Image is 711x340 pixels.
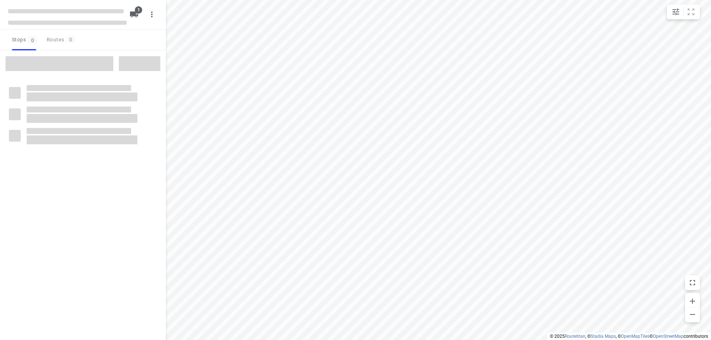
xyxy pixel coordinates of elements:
[591,334,616,339] a: Stadia Maps
[667,4,700,19] div: small contained button group
[565,334,585,339] a: Routetitan
[653,334,684,339] a: OpenStreetMap
[550,334,708,339] li: © 2025 , © , © © contributors
[668,4,683,19] button: Map settings
[621,334,650,339] a: OpenMapTiles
